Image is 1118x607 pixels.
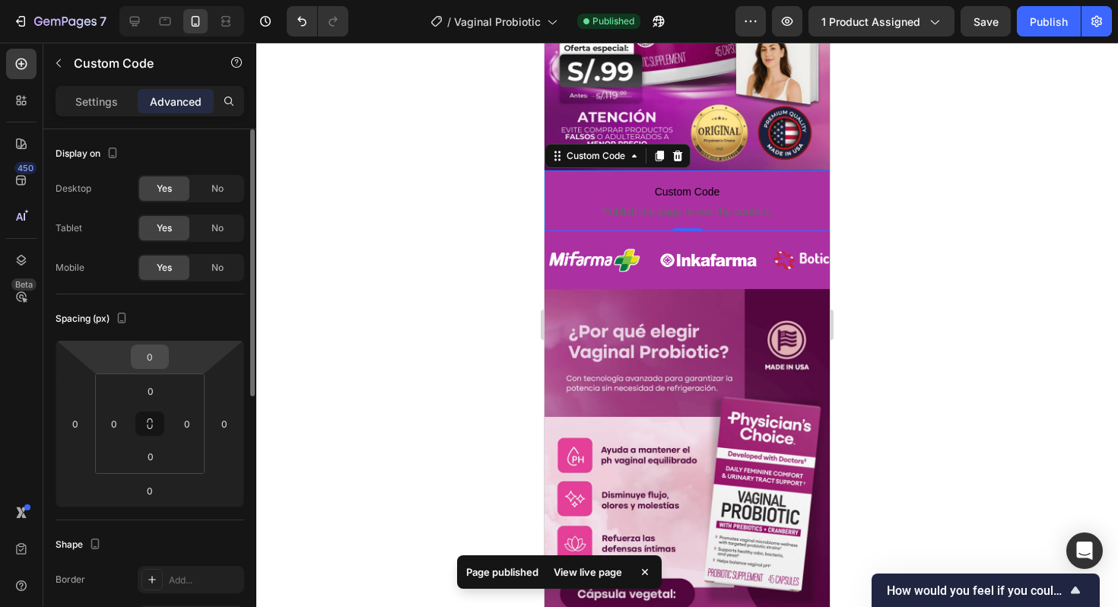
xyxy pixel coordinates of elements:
span: Published [592,14,634,28]
div: Open Intercom Messenger [1066,532,1103,569]
p: Settings [75,94,118,110]
div: View live page [545,561,631,583]
div: Undo/Redo [287,6,348,37]
span: / [447,14,451,30]
p: Custom Code [74,54,203,72]
span: Save [973,15,999,28]
div: Shape [56,535,104,555]
button: 7 [6,6,113,37]
div: Publish [1030,14,1068,30]
span: Yes [157,261,172,275]
div: Spacing (px) [56,309,131,329]
span: 1 product assigned [821,14,920,30]
p: 7 [100,12,106,30]
input: 0px [176,412,199,435]
button: 1 product assigned [808,6,954,37]
div: Border [56,573,85,586]
div: Add... [169,574,240,587]
div: 450 [14,162,37,174]
div: Desktop [56,182,91,195]
img: [object Object] [69,198,168,237]
div: Beta [11,278,37,291]
span: No [211,221,224,235]
img: [object Object] [183,208,282,227]
input: 0px [135,380,166,402]
input: 0 [135,345,165,368]
div: Tablet [56,221,82,235]
div: Mobile [56,261,84,275]
span: No [211,182,224,195]
input: 0 [135,479,165,502]
button: Publish [1017,6,1081,37]
button: Save [961,6,1011,37]
iframe: Design area [545,43,830,607]
button: Show survey - How would you feel if you could no longer use GemPages? [887,581,1085,599]
p: Advanced [150,94,202,110]
input: 0px [103,412,125,435]
div: Display on [56,144,122,164]
input: 0 [213,412,236,435]
span: Yes [157,221,172,235]
span: No [211,261,224,275]
span: Vaginal Probiotic [454,14,541,30]
input: 0 [64,412,87,435]
span: How would you feel if you could no longer use GemPages? [887,583,1066,598]
p: Page published [466,564,538,580]
span: Yes [157,182,172,195]
input: 0px [135,445,166,468]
